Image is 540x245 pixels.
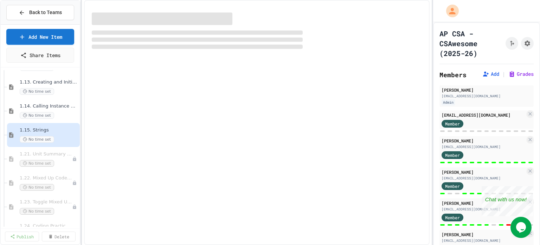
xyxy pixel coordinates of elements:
[439,70,467,80] h2: Members
[510,217,533,238] iframe: chat widget
[20,112,54,119] span: No time set
[20,184,54,191] span: No time set
[72,204,77,209] div: Unpublished
[445,214,460,221] span: Member
[442,144,525,149] div: [EMAIL_ADDRESS][DOMAIN_NAME]
[5,232,39,241] a: Publish
[42,232,76,241] a: Delete
[20,175,72,181] span: 1.22. Mixed Up Code Practice 1b (1.7-1.15)
[442,200,525,206] div: [PERSON_NAME]
[20,79,78,85] span: 1.13. Creating and Initializing Objects: Constructors
[506,37,518,50] button: Click to see fork details
[20,151,72,157] span: 1.21. Unit Summary 1b (1.7-1.15)
[521,37,534,50] button: Assignment Settings
[439,29,503,58] h1: AP CSA - CSAwesome (2025-26)
[442,231,525,238] div: [PERSON_NAME]
[439,3,461,19] div: My Account
[442,207,525,212] div: [EMAIL_ADDRESS][DOMAIN_NAME]
[20,103,78,109] span: 1.14. Calling Instance Methods
[72,157,77,161] div: Unpublished
[445,152,460,158] span: Member
[482,71,499,78] button: Add
[6,5,74,20] button: Back to Teams
[20,223,72,229] span: 1.24. Coding Practice 1b (1.7-1.15)
[72,180,77,185] div: Unpublished
[442,169,525,175] div: [PERSON_NAME]
[442,99,455,105] div: Admin
[20,136,54,143] span: No time set
[442,238,525,243] div: [EMAIL_ADDRESS][DOMAIN_NAME]
[442,93,532,99] div: [EMAIL_ADDRESS][DOMAIN_NAME]
[6,48,74,63] a: Share Items
[508,71,534,78] button: Grades
[502,70,506,78] span: |
[20,127,78,133] span: 1.15. Strings
[20,208,54,215] span: No time set
[482,186,533,216] iframe: chat widget
[445,121,460,127] span: Member
[20,88,54,95] span: No time set
[20,199,72,205] span: 1.23. Toggle Mixed Up or Write Code Practice 1b (1.7-1.15)
[442,112,525,118] div: [EMAIL_ADDRESS][DOMAIN_NAME]
[445,183,460,189] span: Member
[6,29,74,45] a: Add New Item
[442,87,532,93] div: [PERSON_NAME]
[29,9,62,16] span: Back to Teams
[442,176,525,181] div: [EMAIL_ADDRESS][DOMAIN_NAME]
[442,137,525,144] div: [PERSON_NAME]
[20,160,54,167] span: No time set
